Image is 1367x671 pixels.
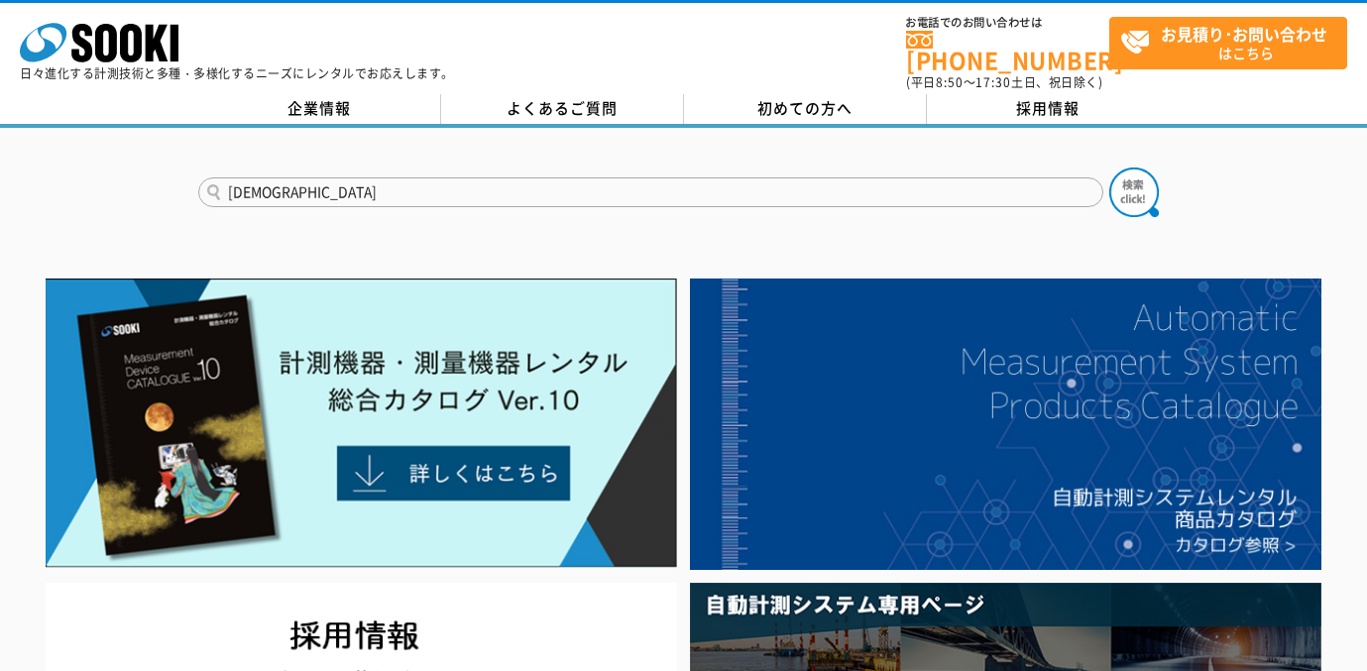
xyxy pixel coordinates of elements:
[684,94,927,124] a: 初めての方へ
[906,31,1109,71] a: [PHONE_NUMBER]
[906,73,1102,91] span: (平日 ～ 土日、祝日除く)
[198,94,441,124] a: 企業情報
[1109,17,1347,69] a: お見積り･お問い合わせはこちら
[975,73,1011,91] span: 17:30
[927,94,1170,124] a: 採用情報
[757,97,853,119] span: 初めての方へ
[1161,22,1327,46] strong: お見積り･お問い合わせ
[441,94,684,124] a: よくあるご質問
[1109,168,1159,217] img: btn_search.png
[1120,18,1346,67] span: はこちら
[936,73,964,91] span: 8:50
[906,17,1109,29] span: お電話でのお問い合わせは
[20,67,454,79] p: 日々進化する計測技術と多種・多様化するニーズにレンタルでお応えします。
[198,177,1103,207] input: 商品名、型式、NETIS番号を入力してください
[690,279,1321,570] img: 自動計測システムカタログ
[46,279,677,568] img: Catalog Ver10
